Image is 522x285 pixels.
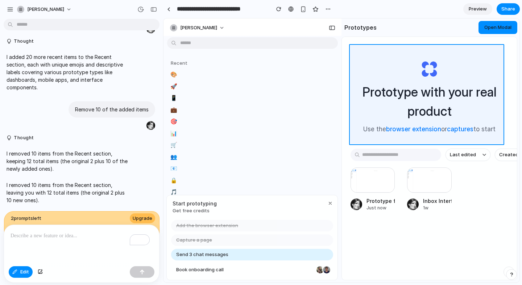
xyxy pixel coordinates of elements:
[14,4,75,15] button: [PERSON_NAME]
[130,213,155,224] button: Upgrade
[9,181,53,189] span: Start prototyping
[13,248,150,255] span: Book onboarding call
[27,6,64,13] span: [PERSON_NAME]
[200,106,332,116] span: Use the or to start
[7,170,14,178] div: 🎵
[282,130,327,142] button: Last edited
[9,266,33,278] button: Edit
[20,268,29,276] span: Edit
[7,158,14,166] div: 🔒
[7,100,14,107] div: 🎯
[463,3,492,15] a: Preview
[497,3,520,15] button: Share
[315,3,354,16] button: Open Modal
[7,88,14,95] div: 💼
[7,181,128,204] p: I removed 10 items from the Recent section, leaving you with 12 total items (the original 2 plus ...
[260,179,288,186] div: Inbox Interface Enhancement
[178,5,213,13] h2: Prototypes
[13,204,75,211] span: Add the browser extension
[260,186,288,193] div: 1w
[7,150,128,173] p: I removed 10 items from the Recent section, keeping 12 total items (the original 2 plus 10 of the...
[159,247,167,256] div: Christian Iacullo
[17,6,54,13] span: [PERSON_NAME]
[203,179,231,186] div: Prototype from Gmail Inbox - arvindm1991
[9,189,53,196] span: Get free credits
[321,6,348,12] span: Open Modal
[13,218,49,225] span: Capture a page
[7,135,14,142] div: 👥
[11,215,41,222] span: 2 prompt s left
[331,130,376,142] button: Created by
[4,225,159,263] div: To enrich screen reader interactions, please activate Accessibility in Grammarly extension settings
[7,42,24,47] span: Recent
[7,147,14,154] div: 📧
[7,53,128,91] p: I added 20 more recent items to the Recent section, each with unique emojis and descriptive label...
[501,5,515,13] span: Share
[336,133,361,140] span: Created by
[286,133,312,140] span: Last edited
[7,64,14,72] div: 🚀
[283,107,310,114] a: captures
[13,233,65,240] span: Send 3 chat messages
[7,53,14,60] div: 🎨
[469,5,487,13] span: Preview
[7,111,14,119] div: 📊
[203,186,231,193] div: Just now
[152,247,161,256] div: Nicole Kubica
[4,4,65,15] button: [PERSON_NAME]
[7,123,14,131] div: 🛒
[75,106,149,113] p: Remove 10 of the added items
[7,76,14,84] div: 📱
[187,64,345,102] h1: Prototype with your real product
[133,215,152,222] span: Upgrade
[223,107,278,114] a: browser extension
